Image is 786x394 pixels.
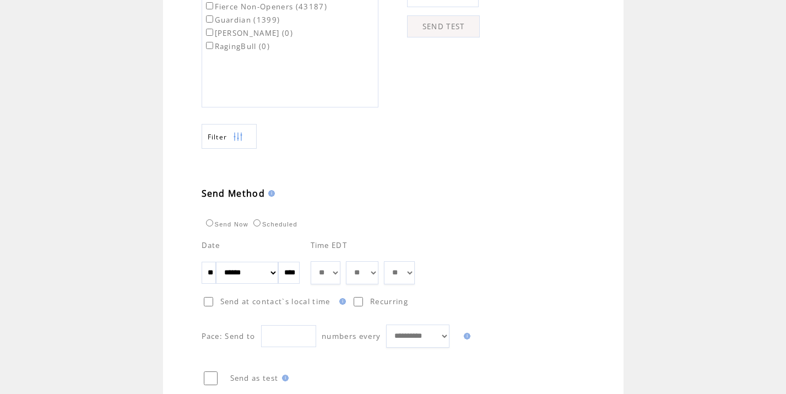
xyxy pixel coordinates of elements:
[204,28,294,38] label: [PERSON_NAME] (0)
[460,333,470,339] img: help.gif
[204,41,270,51] label: RagingBull (0)
[251,221,297,228] label: Scheduled
[206,219,213,226] input: Send Now
[311,240,348,250] span: Time EDT
[206,29,213,36] input: [PERSON_NAME] (0)
[220,296,330,306] span: Send at contact`s local time
[206,42,213,49] input: RagingBull (0)
[203,221,248,228] label: Send Now
[407,15,480,37] a: SEND TEST
[322,331,381,341] span: numbers every
[279,375,289,381] img: help.gif
[206,15,213,23] input: Guardian (1399)
[202,331,256,341] span: Pace: Send to
[202,124,257,149] a: Filter
[230,373,279,383] span: Send as test
[202,240,220,250] span: Date
[206,2,213,9] input: Fierce Non-Openers (43187)
[208,132,227,142] span: Show filters
[336,298,346,305] img: help.gif
[202,187,265,199] span: Send Method
[204,15,280,25] label: Guardian (1399)
[265,190,275,197] img: help.gif
[233,125,243,149] img: filters.png
[253,219,261,226] input: Scheduled
[204,2,328,12] label: Fierce Non-Openers (43187)
[370,296,408,306] span: Recurring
